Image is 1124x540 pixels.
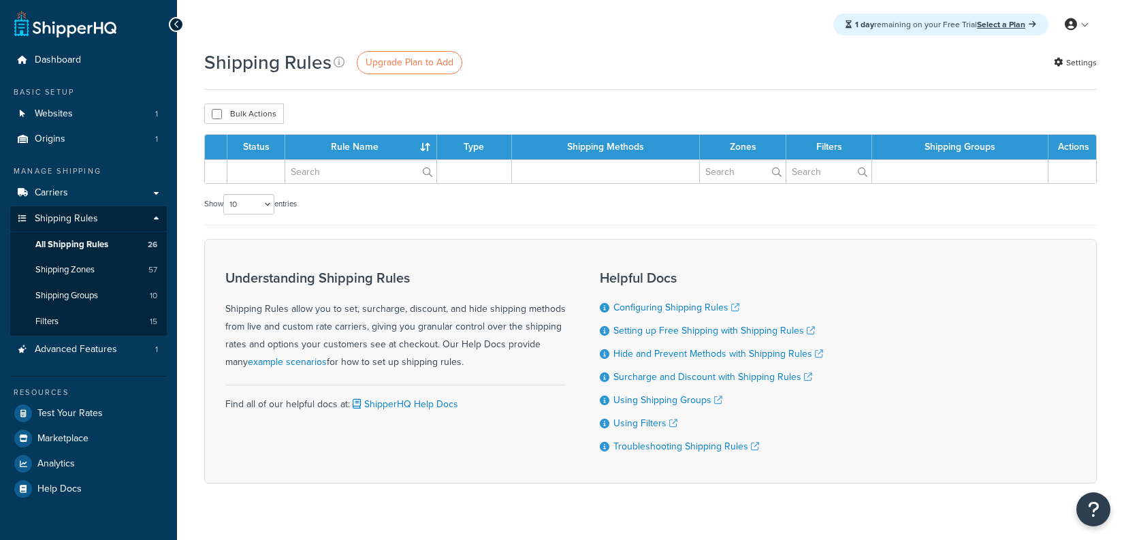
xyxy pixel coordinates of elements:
[700,135,786,159] th: Zones
[10,232,167,257] a: All Shipping Rules 26
[14,10,116,37] a: ShipperHQ Home
[10,206,167,232] a: Shipping Rules
[10,387,167,398] div: Resources
[37,483,82,495] span: Help Docs
[204,194,297,215] label: Show entries
[35,316,59,328] span: Filters
[148,239,157,251] span: 26
[357,51,462,74] a: Upgrade Plan to Add
[10,337,167,362] li: Advanced Features
[613,370,812,384] a: Surcharge and Discount with Shipping Rules
[35,344,117,355] span: Advanced Features
[223,194,274,215] select: Showentries
[977,18,1036,31] a: Select a Plan
[285,135,437,159] th: Rule Name
[10,127,167,152] li: Origins
[35,108,73,120] span: Websites
[10,477,167,501] a: Help Docs
[1076,492,1110,526] button: Open Resource Center
[148,264,157,276] span: 57
[10,232,167,257] li: All Shipping Rules
[833,14,1048,35] div: remaining on your Free Trial
[35,290,98,302] span: Shipping Groups
[10,283,167,308] li: Shipping Groups
[10,257,167,283] a: Shipping Zones 57
[155,344,158,355] span: 1
[10,451,167,476] a: Analytics
[613,300,739,315] a: Configuring Shipping Rules
[225,270,566,371] div: Shipping Rules allow you to set, surcharge, discount, and hide shipping methods from live and cus...
[10,309,167,334] li: Filters
[700,160,786,183] input: Search
[512,135,701,159] th: Shipping Methods
[35,133,65,145] span: Origins
[225,385,566,413] div: Find all of our helpful docs at:
[35,239,108,251] span: All Shipping Rules
[10,180,167,206] a: Carriers
[248,355,327,369] a: example scenarios
[366,55,453,69] span: Upgrade Plan to Add
[37,408,103,419] span: Test Your Rates
[227,135,285,159] th: Status
[150,290,157,302] span: 10
[613,393,722,407] a: Using Shipping Groups
[437,135,512,159] th: Type
[10,206,167,336] li: Shipping Rules
[10,309,167,334] a: Filters 15
[10,337,167,362] a: Advanced Features 1
[225,270,566,285] h3: Understanding Shipping Rules
[150,316,157,328] span: 15
[35,187,68,199] span: Carriers
[204,49,332,76] h1: Shipping Rules
[10,48,167,73] a: Dashboard
[37,458,75,470] span: Analytics
[872,135,1048,159] th: Shipping Groups
[855,18,874,31] strong: 1 day
[1054,53,1097,72] a: Settings
[786,160,871,183] input: Search
[10,426,167,451] a: Marketplace
[37,433,89,445] span: Marketplace
[35,213,98,225] span: Shipping Rules
[285,160,436,183] input: Search
[613,416,677,430] a: Using Filters
[613,323,815,338] a: Setting up Free Shipping with Shipping Rules
[600,270,823,285] h3: Helpful Docs
[10,101,167,127] a: Websites 1
[613,439,759,454] a: Troubleshooting Shipping Rules
[10,101,167,127] li: Websites
[155,108,158,120] span: 1
[35,264,95,276] span: Shipping Zones
[10,165,167,177] div: Manage Shipping
[35,54,81,66] span: Dashboard
[10,127,167,152] a: Origins 1
[155,133,158,145] span: 1
[10,86,167,98] div: Basic Setup
[204,104,284,124] button: Bulk Actions
[10,283,167,308] a: Shipping Groups 10
[10,401,167,426] a: Test Your Rates
[786,135,872,159] th: Filters
[613,347,823,361] a: Hide and Prevent Methods with Shipping Rules
[350,397,458,411] a: ShipperHQ Help Docs
[10,257,167,283] li: Shipping Zones
[1048,135,1096,159] th: Actions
